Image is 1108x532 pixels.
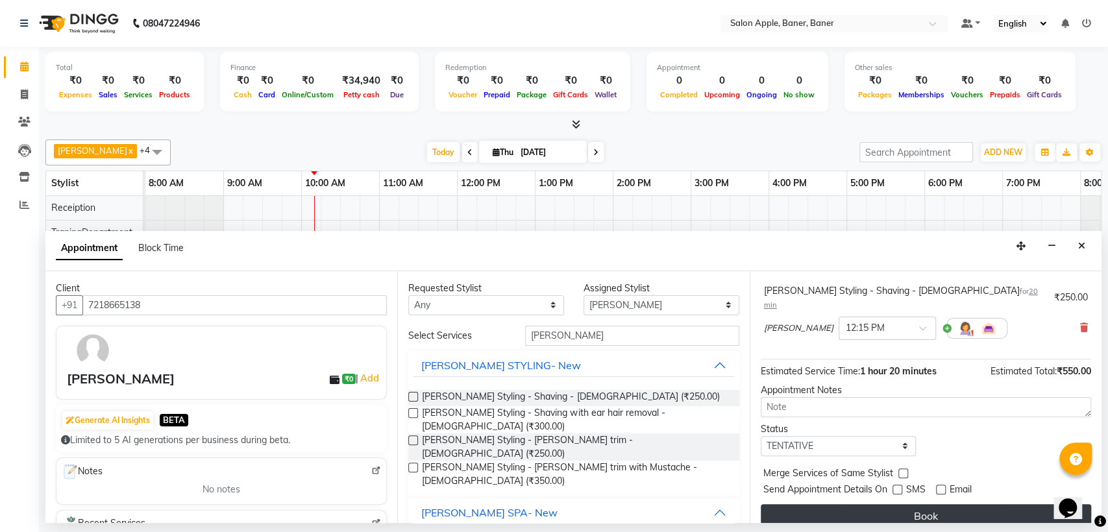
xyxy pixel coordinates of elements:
[855,62,1065,73] div: Other sales
[780,90,818,99] span: No show
[769,174,810,193] a: 4:00 PM
[121,73,156,88] div: ₹0
[763,466,893,483] span: Merge Services of Same Stylist
[458,174,504,193] a: 12:00 PM
[701,73,743,88] div: 0
[536,174,576,193] a: 1:00 PM
[1054,291,1088,304] div: ₹250.00
[550,73,591,88] div: ₹0
[513,90,550,99] span: Package
[591,90,620,99] span: Wallet
[764,284,1049,311] div: [PERSON_NAME] Styling - Shaving - [DEMOGRAPHIC_DATA]
[121,90,156,99] span: Services
[230,73,255,88] div: ₹0
[984,147,1022,157] span: ADD NEW
[278,73,337,88] div: ₹0
[657,73,701,88] div: 0
[950,483,972,499] span: Email
[255,90,278,99] span: Card
[413,501,733,524] button: [PERSON_NAME] SPA- New
[56,90,95,99] span: Expenses
[764,287,1038,309] span: 20 min
[56,62,193,73] div: Total
[140,145,160,155] span: +4
[981,143,1026,162] button: ADD NEW
[780,73,818,88] div: 0
[230,62,408,73] div: Finance
[584,282,739,295] div: Assigned Stylist
[1024,73,1065,88] div: ₹0
[62,411,153,429] button: Generate AI Insights
[480,90,513,99] span: Prepaid
[358,370,381,386] a: Add
[203,483,240,496] span: No notes
[701,90,743,99] span: Upcoming
[156,73,193,88] div: ₹0
[56,237,123,260] span: Appointment
[58,145,127,156] span: [PERSON_NAME]
[761,504,1091,527] button: Book
[761,383,1091,397] div: Appointment Notes
[513,73,550,88] div: ₹0
[895,73,948,88] div: ₹0
[138,242,184,254] span: Block Time
[302,174,349,193] a: 10:00 AM
[399,329,515,343] div: Select Services
[143,5,200,42] b: 08047224946
[408,282,564,295] div: Requested Stylist
[525,326,739,346] input: Search by service name
[56,73,95,88] div: ₹0
[51,226,132,238] span: TraningDepartment
[56,295,83,315] button: +91
[1053,480,1095,519] iframe: chat widget
[413,354,733,377] button: [PERSON_NAME] STYLING- New
[387,90,407,99] span: Due
[156,90,193,99] span: Products
[278,90,337,99] span: Online/Custom
[56,282,387,295] div: Client
[427,142,460,162] span: Today
[51,177,79,189] span: Stylist
[591,73,620,88] div: ₹0
[763,483,887,499] span: Send Appointment Details On
[1003,174,1044,193] a: 7:00 PM
[255,73,278,88] div: ₹0
[764,287,1038,309] small: for
[95,90,121,99] span: Sales
[895,90,948,99] span: Memberships
[342,374,356,384] span: ₹0
[340,90,383,99] span: Petty cash
[145,174,187,193] a: 8:00 AM
[847,174,888,193] a: 5:00 PM
[657,90,701,99] span: Completed
[421,357,581,373] div: [PERSON_NAME] STYLING- New
[948,73,987,88] div: ₹0
[489,147,517,157] span: Thu
[356,370,381,386] span: |
[657,62,818,73] div: Appointment
[948,90,987,99] span: Vouchers
[991,365,1057,377] span: Estimated Total:
[743,90,780,99] span: Ongoing
[925,174,966,193] a: 6:00 PM
[61,433,382,447] div: Limited to 5 AI generations per business during beta.
[445,73,480,88] div: ₹0
[51,202,95,213] span: Receiption
[764,322,833,335] span: [PERSON_NAME]
[33,5,122,42] img: logo
[691,174,732,193] a: 3:00 PM
[82,295,387,315] input: Search by Name/Mobile/Email/Code
[95,73,121,88] div: ₹0
[62,516,145,531] span: Recent Services
[517,143,582,162] input: 2025-09-04
[987,90,1024,99] span: Prepaids
[761,422,917,436] div: Status
[386,73,408,88] div: ₹0
[981,320,996,336] img: Interior.png
[422,461,728,488] span: [PERSON_NAME] Styling - [PERSON_NAME] trim with Mustache - [DEMOGRAPHIC_DATA] (₹350.00)
[859,142,973,162] input: Search Appointment
[906,483,926,499] span: SMS
[337,73,386,88] div: ₹34,940
[743,73,780,88] div: 0
[74,332,112,369] img: avatar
